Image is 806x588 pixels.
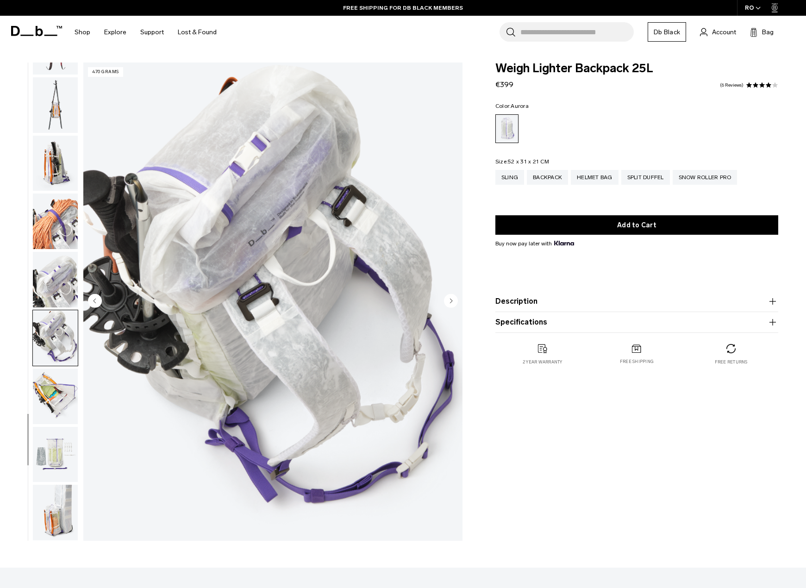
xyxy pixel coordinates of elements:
button: Next slide [444,294,458,309]
span: €399 [495,80,513,89]
a: 6 reviews [720,83,744,88]
a: FREE SHIPPING FOR DB BLACK MEMBERS [343,4,463,12]
button: Weigh_Lighter_Backpack_25L_16.png [32,484,78,541]
legend: Color: [495,103,529,109]
img: Weigh_Lighter_Backpack_25L_14.png [33,369,78,424]
span: Bag [762,27,774,37]
img: Weigh_Lighter_Backpack_25L_13.png [33,310,78,366]
button: Weigh_Lighter_Backpack_25L_13.png [32,310,78,366]
button: Weigh_Lighter_Backpack_25L_11.png [32,193,78,250]
button: Previous slide [88,294,102,309]
p: Free shipping [620,358,654,365]
a: Snow Roller Pro [673,170,737,185]
button: Add to Cart [495,215,778,235]
span: Buy now pay later with [495,239,574,248]
li: 15 / 18 [83,65,462,538]
button: Weigh_Lighter_Backpack_25L_10.png [32,135,78,192]
a: Backpack [527,170,568,185]
legend: Size: [495,159,549,164]
a: Aurora [495,114,519,143]
p: Free returns [715,359,748,365]
a: Account [700,26,736,38]
img: Weigh_Lighter_Backpack_25L_10.png [33,136,78,191]
a: Shop [75,16,90,49]
a: Db Black [648,22,686,42]
img: Weigh_Lighter_Backpack_25L_11.png [33,194,78,249]
a: Sling [495,170,524,185]
img: Weigh_Lighter_Backpack_25L_15.png [33,427,78,482]
p: 2 year warranty [523,359,562,365]
button: Specifications [495,317,778,328]
a: Split Duffel [621,170,670,185]
a: Helmet Bag [571,170,619,185]
img: Weigh_Lighter_Backpack_25L_13.png [83,65,462,538]
span: Account [712,27,736,37]
button: Description [495,296,778,307]
a: Lost & Found [178,16,217,49]
img: Weigh_Lighter_Backpack_25L_12.png [33,252,78,307]
img: Weigh_Lighter_Backpack_25L_16.png [33,485,78,540]
button: Weigh_Lighter_Backpack_25L_9.png [32,77,78,133]
img: {"height" => 20, "alt" => "Klarna"} [554,241,574,245]
button: Bag [750,26,774,38]
span: Aurora [511,103,529,109]
img: Weigh_Lighter_Backpack_25L_9.png [33,77,78,133]
button: Weigh_Lighter_Backpack_25L_15.png [32,426,78,483]
button: Weigh_Lighter_Backpack_25L_14.png [32,368,78,425]
p: 470 grams [88,67,123,77]
button: Weigh_Lighter_Backpack_25L_12.png [32,251,78,308]
a: Explore [104,16,126,49]
a: Support [140,16,164,49]
span: Weigh Lighter Backpack 25L [495,63,778,75]
span: 52 x 31 x 21 CM [508,158,549,165]
nav: Main Navigation [68,16,224,49]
